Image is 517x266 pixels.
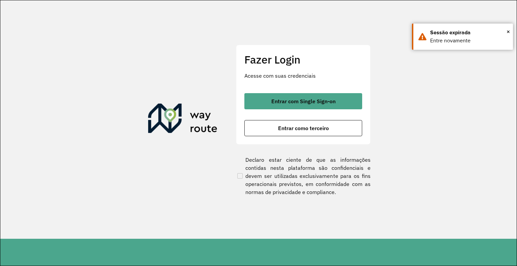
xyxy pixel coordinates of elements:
button: Close [507,27,510,37]
img: Roteirizador AmbevTech [148,104,217,136]
button: button [244,120,362,136]
label: Declaro estar ciente de que as informações contidas nesta plataforma são confidenciais e devem se... [236,156,371,196]
div: Sessão expirada [430,29,508,37]
span: Entrar com Single Sign-on [271,99,336,104]
p: Acesse com suas credenciais [244,72,362,80]
span: × [507,27,510,37]
span: Entrar como terceiro [278,125,329,131]
div: Entre novamente [430,37,508,45]
button: button [244,93,362,109]
h2: Fazer Login [244,53,362,66]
